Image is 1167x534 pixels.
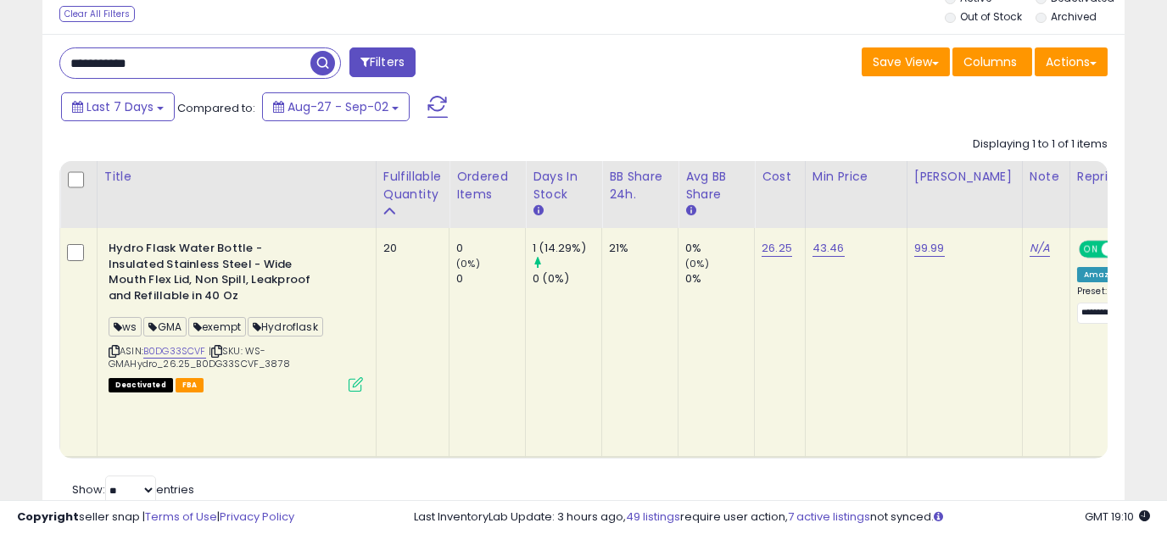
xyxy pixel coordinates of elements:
label: Archived [1051,9,1097,24]
span: Hydroflask [248,317,323,337]
label: Out of Stock [960,9,1022,24]
a: 43.46 [812,240,845,257]
button: Columns [952,47,1032,76]
div: 21% [609,241,665,256]
span: 2025-09-10 19:10 GMT [1085,509,1150,525]
span: GMA [143,317,187,337]
a: Privacy Policy [220,509,294,525]
a: Terms of Use [145,509,217,525]
div: Last InventoryLab Update: 3 hours ago, require user action, not synced. [414,509,1150,526]
div: [PERSON_NAME] [914,168,1015,186]
span: Show: entries [72,481,194,498]
div: Clear All Filters [59,6,135,22]
a: 99.99 [914,240,945,257]
span: FBA [176,378,204,392]
small: Days In Stock. [533,203,543,219]
div: BB Share 24h. [609,168,671,203]
button: Save View [862,47,950,76]
button: Last 7 Days [61,92,175,121]
strong: Copyright [17,509,79,525]
a: 49 listings [626,509,680,525]
div: Min Price [812,168,900,186]
div: 0% [685,241,754,256]
div: Fulfillable Quantity [383,168,442,203]
button: Filters [349,47,416,77]
div: seller snap | | [17,509,294,526]
span: Last 7 Days [87,98,154,115]
button: Aug-27 - Sep-02 [262,92,410,121]
span: ws [109,317,142,337]
span: All listings that are unavailable for purchase on Amazon for any reason other than out-of-stock [109,378,173,392]
a: B0DG33SCVF [143,344,206,359]
div: Avg BB Share [685,168,747,203]
span: ON [1080,242,1102,257]
div: 0 (0%) [533,271,601,286]
small: (0%) [456,257,480,270]
span: Compared to: [177,100,255,116]
b: Hydro Flask Water Bottle - Insulated Stainless Steel - Wide Mouth Flex Lid, Non Spill, Leakproof ... [109,241,315,308]
div: Title [104,168,369,186]
a: N/A [1030,240,1050,257]
small: Avg BB Share. [685,203,695,219]
small: (0%) [685,257,709,270]
button: Actions [1035,47,1108,76]
div: Amazon AI * [1077,267,1143,282]
div: 20 [383,241,436,256]
div: Ordered Items [456,168,518,203]
div: Displaying 1 to 1 of 1 items [973,136,1108,153]
span: Aug-27 - Sep-02 [288,98,388,115]
div: ASIN: [109,241,363,390]
div: Cost [762,168,798,186]
div: 1 (14.29%) [533,241,601,256]
div: 0 [456,271,525,286]
div: 0 [456,241,525,256]
div: 0% [685,271,754,286]
a: 7 active listings [788,509,870,525]
div: Repricing [1077,168,1149,186]
span: Columns [963,53,1017,70]
span: exempt [188,317,246,337]
div: Preset: [1077,286,1143,323]
div: Note [1030,168,1063,186]
span: | SKU: WS-GMAHydro_26.25_B0DG33SCVF_3878 [109,344,290,370]
a: 26.25 [762,240,792,257]
div: Days In Stock [533,168,595,203]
